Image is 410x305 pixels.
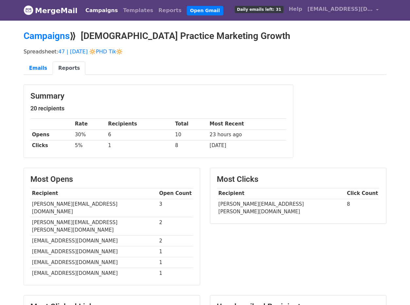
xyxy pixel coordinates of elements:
td: [EMAIL_ADDRESS][DOMAIN_NAME] [30,246,158,257]
th: Most Recent [208,119,286,129]
td: 1 [158,268,193,279]
iframe: Chat Widget [377,274,410,305]
img: MergeMail logo [24,5,33,15]
th: Recipient [30,188,158,199]
h3: Most Clicks [217,175,380,184]
a: Reports [53,62,85,75]
td: 3 [158,199,193,217]
a: Campaigns [83,4,120,17]
a: [EMAIL_ADDRESS][DOMAIN_NAME] [305,3,381,18]
td: 8 [345,199,380,217]
th: Recipients [107,119,174,129]
h5: 20 recipients [30,105,286,112]
th: Rate [73,119,107,129]
td: 1 [158,246,193,257]
td: [PERSON_NAME][EMAIL_ADDRESS][DOMAIN_NAME] [30,199,158,217]
p: Spreadsheet: [24,48,386,55]
h3: Summary [30,91,286,101]
td: 5% [73,140,107,151]
td: 2 [158,217,193,236]
h2: ⟫ [DEMOGRAPHIC_DATA] Practice Marketing Growth [24,30,386,42]
th: Total [174,119,208,129]
th: Recipient [217,188,345,199]
a: 47 | [DATE] 🔆PHD Tik🔆 [58,48,123,55]
a: Daily emails left: 31 [232,3,286,16]
td: [EMAIL_ADDRESS][DOMAIN_NAME] [30,268,158,279]
td: 2 [158,235,193,246]
td: [EMAIL_ADDRESS][DOMAIN_NAME] [30,235,158,246]
td: [DATE] [208,140,286,151]
td: [EMAIL_ADDRESS][DOMAIN_NAME] [30,257,158,268]
a: Open Gmail [187,6,223,15]
a: MergeMail [24,4,77,17]
td: [PERSON_NAME][EMAIL_ADDRESS][PERSON_NAME][DOMAIN_NAME] [217,199,345,217]
span: Daily emails left: 31 [235,6,283,13]
td: 8 [174,140,208,151]
td: 1 [158,257,193,268]
td: 6 [107,129,174,140]
a: Emails [24,62,53,75]
th: Click Count [345,188,380,199]
a: Campaigns [24,30,70,41]
td: 30% [73,129,107,140]
td: 23 hours ago [208,129,286,140]
th: Clicks [30,140,73,151]
a: Reports [156,4,184,17]
td: 1 [107,140,174,151]
th: Opens [30,129,73,140]
a: Help [286,3,305,16]
td: [PERSON_NAME][EMAIL_ADDRESS][PERSON_NAME][DOMAIN_NAME] [30,217,158,236]
th: Open Count [158,188,193,199]
span: [EMAIL_ADDRESS][DOMAIN_NAME] [307,5,373,13]
h3: Most Opens [30,175,193,184]
td: 10 [174,129,208,140]
a: Templates [120,4,156,17]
